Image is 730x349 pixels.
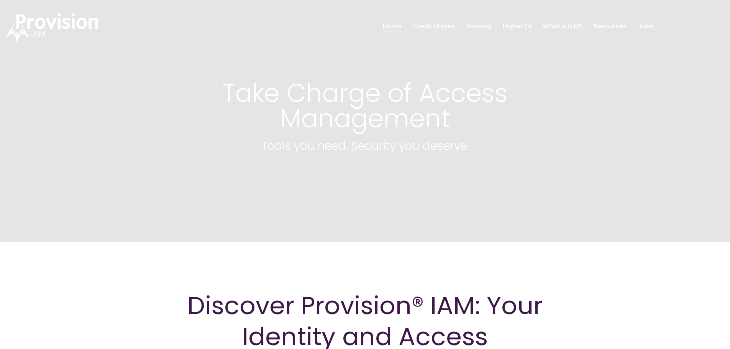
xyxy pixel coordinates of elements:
a: Banking [466,20,491,33]
a: Jobs [638,20,654,33]
a: What is IAM? [543,20,582,33]
span: Tools you need. Security you deserve. [261,138,469,154]
span: Take Charge of Access Management [222,75,508,136]
nav: menu [377,14,659,39]
a: Home [383,20,401,33]
a: Resources [594,20,627,33]
a: Higher Ed [503,20,532,33]
a: Credit Unions [413,20,455,33]
img: ProvisionIAM-Logo-White [6,13,102,43]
